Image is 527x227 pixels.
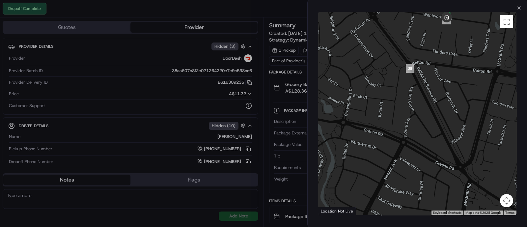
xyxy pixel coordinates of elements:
a: Terms (opens in new tab) [505,211,514,214]
div: 26 [440,13,454,27]
div: Location Not Live [318,207,356,215]
button: Toggle fullscreen view [500,15,513,28]
button: Map camera controls [500,194,513,207]
a: Open this area in Google Maps (opens a new window) [320,207,342,215]
div: 25 [403,62,417,75]
img: Google [320,207,342,215]
span: Map data ©2025 Google [465,211,501,214]
button: Keyboard shortcuts [433,211,461,215]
